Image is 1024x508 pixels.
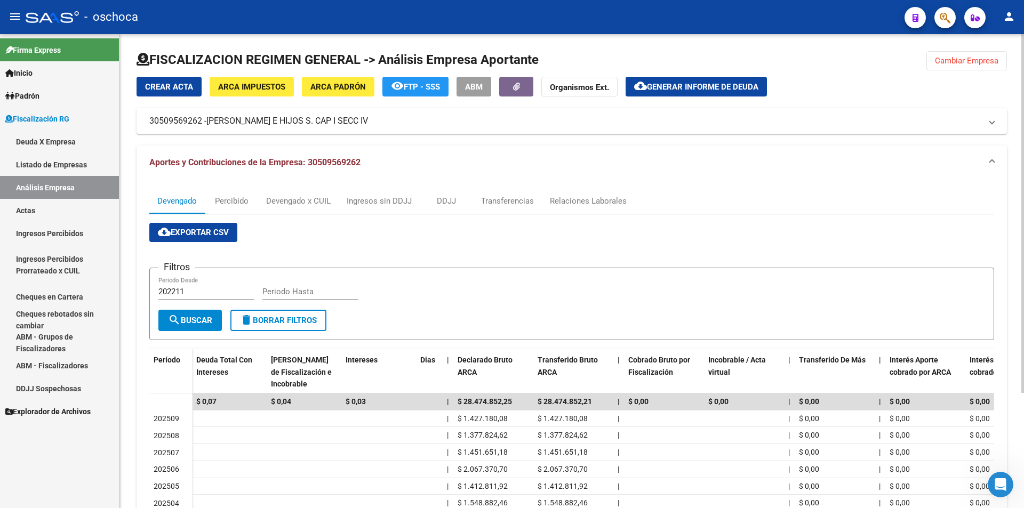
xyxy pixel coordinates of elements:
[799,414,819,423] span: $ 0,00
[458,448,508,456] span: $ 1.451.651,18
[708,356,766,376] span: Incobrable / Acta virtual
[149,115,981,127] mat-panel-title: 30509569262 -
[137,108,1007,134] mat-expansion-panel-header: 30509569262 -[PERSON_NAME] E HIJOS S. CAP I SECC IV
[5,67,33,79] span: Inicio
[458,465,508,473] span: $ 2.067.370,70
[458,397,512,406] span: $ 28.474.852,25
[788,498,790,507] span: |
[196,356,252,376] span: Deuda Total Con Intereses
[618,498,619,507] span: |
[618,397,620,406] span: |
[149,349,192,393] datatable-header-cell: Período
[210,77,294,96] button: ARCA Impuestos
[1003,10,1015,23] mat-icon: person
[447,465,449,473] span: |
[154,414,179,423] span: 202509
[137,77,202,96] button: Crear Acta
[158,260,195,275] h3: Filtros
[154,499,179,507] span: 202504
[5,113,69,125] span: Fiscalización RG
[154,482,179,490] span: 202505
[5,90,39,102] span: Padrón
[240,316,317,325] span: Borrar Filtros
[788,465,790,473] span: |
[443,349,453,396] datatable-header-cell: |
[154,448,179,457] span: 202507
[784,349,795,396] datatable-header-cell: |
[465,82,483,92] span: ABM
[618,356,620,364] span: |
[799,448,819,456] span: $ 0,00
[618,465,619,473] span: |
[799,465,819,473] span: $ 0,00
[628,356,690,376] span: Cobrado Bruto por Fiscalización
[447,431,449,439] span: |
[206,115,368,127] span: [PERSON_NAME] E HIJOS S. CAP I SECC IV
[5,44,61,56] span: Firma Express
[970,498,990,507] span: $ 0,00
[266,195,331,207] div: Devengado x CUIL
[890,431,910,439] span: $ 0,00
[9,10,21,23] mat-icon: menu
[391,79,404,92] mat-icon: remove_red_eye
[447,397,449,406] span: |
[5,406,91,417] span: Explorador de Archivos
[788,482,790,490] span: |
[788,414,790,423] span: |
[145,82,193,92] span: Crear Acta
[230,310,326,331] button: Borrar Filtros
[788,356,790,364] span: |
[538,431,588,439] span: $ 1.377.824,62
[437,195,456,207] div: DDJJ
[890,498,910,507] span: $ 0,00
[885,349,965,396] datatable-header-cell: Interés Aporte cobrado por ARCA
[149,157,361,167] span: Aportes y Contribuciones de la Empresa: 30509569262
[154,356,180,364] span: Período
[538,482,588,490] span: $ 1.412.811,92
[890,414,910,423] span: $ 0,00
[137,146,1007,180] mat-expansion-panel-header: Aportes y Contribuciones de la Empresa: 30509569262
[799,498,819,507] span: $ 0,00
[935,56,998,66] span: Cambiar Empresa
[458,356,513,376] span: Declarado Bruto ARCA
[158,228,229,237] span: Exportar CSV
[347,195,412,207] div: Ingresos sin DDJJ
[799,397,819,406] span: $ 0,00
[168,313,181,326] mat-icon: search
[879,431,881,439] span: |
[458,498,508,507] span: $ 1.548.882,46
[271,356,332,389] span: [PERSON_NAME] de Fiscalización e Incobrable
[970,397,990,406] span: $ 0,00
[447,356,449,364] span: |
[618,414,619,423] span: |
[550,83,609,92] strong: Organismos Ext.
[988,472,1013,497] iframe: Intercom live chat
[271,397,291,406] span: $ 0,04
[926,51,1007,70] button: Cambiar Empresa
[538,465,588,473] span: $ 2.067.370,70
[795,349,875,396] datatable-header-cell: Transferido De Más
[420,356,435,364] span: Dias
[879,465,881,473] span: |
[799,431,819,439] span: $ 0,00
[149,223,237,242] button: Exportar CSV
[550,195,627,207] div: Relaciones Laborales
[708,397,729,406] span: $ 0,00
[341,349,416,396] datatable-header-cell: Intereses
[970,431,990,439] span: $ 0,00
[84,5,138,29] span: - oschoca
[890,482,910,490] span: $ 0,00
[613,349,624,396] datatable-header-cell: |
[788,397,790,406] span: |
[416,349,443,396] datatable-header-cell: Dias
[447,448,449,456] span: |
[890,465,910,473] span: $ 0,00
[447,498,449,507] span: |
[618,431,619,439] span: |
[168,316,212,325] span: Buscar
[890,397,910,406] span: $ 0,00
[240,313,253,326] mat-icon: delete
[634,79,647,92] mat-icon: cloud_download
[628,397,649,406] span: $ 0,00
[404,82,440,92] span: FTP - SSS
